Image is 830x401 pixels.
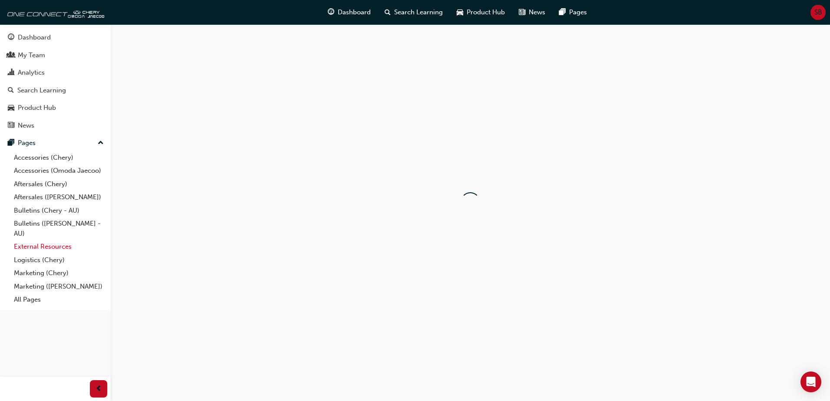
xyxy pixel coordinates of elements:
[8,139,14,147] span: pages-icon
[10,151,107,164] a: Accessories (Chery)
[8,52,14,59] span: people-icon
[810,5,826,20] button: SB
[338,7,371,17] span: Dashboard
[96,384,102,394] span: prev-icon
[18,68,45,78] div: Analytics
[457,7,463,18] span: car-icon
[10,293,107,306] a: All Pages
[3,28,107,135] button: DashboardMy TeamAnalyticsSearch LearningProduct HubNews
[814,7,822,17] span: SB
[394,7,443,17] span: Search Learning
[10,164,107,177] a: Accessories (Omoda Jaecoo)
[10,177,107,191] a: Aftersales (Chery)
[328,7,334,18] span: guage-icon
[10,217,107,240] a: Bulletins ([PERSON_NAME] - AU)
[559,7,566,18] span: pages-icon
[3,65,107,81] a: Analytics
[10,204,107,217] a: Bulletins (Chery - AU)
[18,138,36,148] div: Pages
[519,7,525,18] span: news-icon
[3,118,107,134] a: News
[3,82,107,99] a: Search Learning
[10,280,107,293] a: Marketing ([PERSON_NAME])
[10,253,107,267] a: Logistics (Chery)
[467,7,505,17] span: Product Hub
[98,138,104,149] span: up-icon
[17,85,66,95] div: Search Learning
[552,3,594,21] a: pages-iconPages
[512,3,552,21] a: news-iconNews
[3,100,107,116] a: Product Hub
[18,33,51,43] div: Dashboard
[18,50,45,60] div: My Team
[8,69,14,77] span: chart-icon
[3,135,107,151] button: Pages
[569,7,587,17] span: Pages
[8,34,14,42] span: guage-icon
[450,3,512,21] a: car-iconProduct Hub
[10,266,107,280] a: Marketing (Chery)
[529,7,545,17] span: News
[3,30,107,46] a: Dashboard
[3,47,107,63] a: My Team
[10,191,107,204] a: Aftersales ([PERSON_NAME])
[8,122,14,130] span: news-icon
[10,240,107,253] a: External Resources
[385,7,391,18] span: search-icon
[18,121,34,131] div: News
[18,103,56,113] div: Product Hub
[8,87,14,95] span: search-icon
[4,3,104,21] img: oneconnect
[321,3,378,21] a: guage-iconDashboard
[800,371,821,392] div: Open Intercom Messenger
[378,3,450,21] a: search-iconSearch Learning
[8,104,14,112] span: car-icon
